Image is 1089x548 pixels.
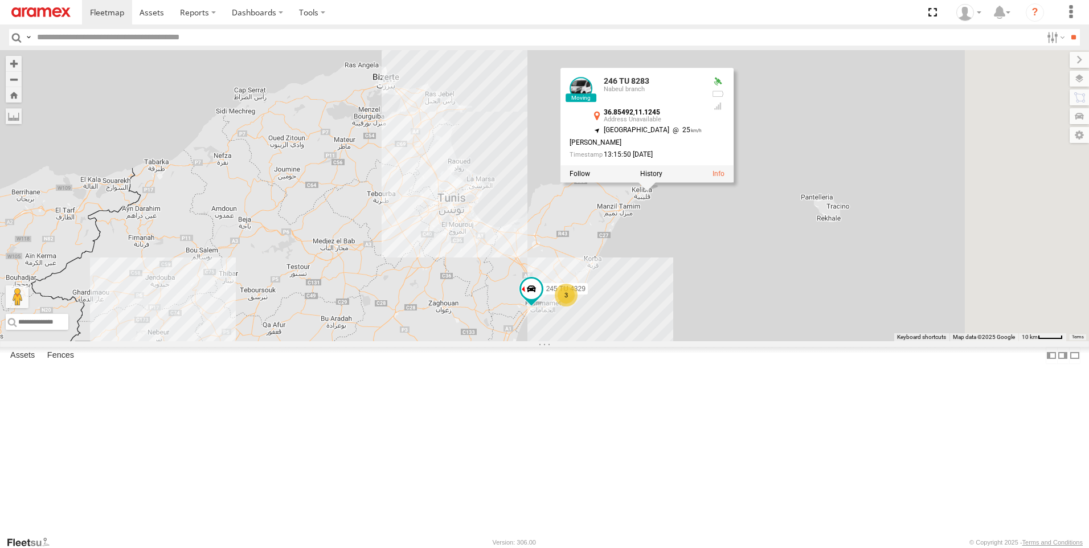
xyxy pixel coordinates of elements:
[11,7,71,17] img: aramex-logo.svg
[6,87,22,103] button: Zoom Home
[6,56,22,71] button: Zoom in
[634,108,660,116] strong: 11.1245
[711,77,724,86] div: Valid GPS Fix
[546,285,586,293] span: 245 TU 4329
[1022,539,1083,546] a: Terms and Conditions
[1046,347,1057,363] label: Dock Summary Table to the Left
[1022,334,1038,340] span: 10 km
[713,170,724,178] a: View Asset Details
[969,539,1083,546] div: © Copyright 2025 -
[6,71,22,87] button: Zoom out
[952,4,985,21] div: Zied Bensalem
[570,170,590,178] label: Realtime tracking of Asset
[604,126,669,134] span: [GEOGRAPHIC_DATA]
[711,89,724,99] div: No battery health information received from this device.
[1042,29,1067,46] label: Search Filter Options
[5,347,40,363] label: Assets
[1057,347,1068,363] label: Dock Summary Table to the Right
[493,539,536,546] div: Version: 306.00
[669,126,702,134] span: 25
[6,537,59,548] a: Visit our Website
[1026,3,1044,22] i: ?
[6,285,28,308] button: Drag Pegman onto the map to open Street View
[42,347,80,363] label: Fences
[604,86,702,93] div: Nabeul branch
[640,170,662,178] label: View Asset History
[1072,335,1084,340] a: Terms (opens in new tab)
[570,77,592,100] a: View Asset Details
[24,29,33,46] label: Search Query
[1070,127,1089,143] label: Map Settings
[953,334,1015,340] span: Map data ©2025 Google
[604,76,649,85] a: 246 TU 8283
[6,108,22,124] label: Measure
[897,333,946,341] button: Keyboard shortcuts
[570,151,702,158] div: Date/time of location update
[711,101,724,111] div: GSM Signal = 4
[604,108,633,116] strong: 36.85492
[1018,333,1066,341] button: Map Scale: 10 km per 40 pixels
[570,139,702,146] div: [PERSON_NAME]
[555,284,578,306] div: 3
[1069,347,1080,363] label: Hide Summary Table
[604,109,702,123] div: ,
